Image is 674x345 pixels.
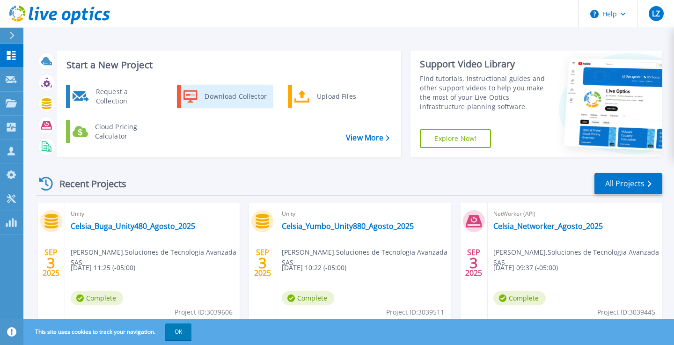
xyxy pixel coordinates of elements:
span: Complete [282,291,334,305]
div: Cloud Pricing Calculator [90,122,160,141]
a: Celsia_Yumbo_Unity880_Agosto_2025 [282,221,414,231]
div: Recent Projects [36,172,139,195]
span: Unity [282,209,445,219]
div: Upload Files [312,87,381,106]
span: [PERSON_NAME] , Soluciones de Tecnologia Avanzada SAS [71,247,240,268]
div: Find tutorials, instructional guides and other support videos to help you make the most of your L... [420,74,546,111]
div: SEP 2025 [465,246,483,280]
div: Download Collector [200,87,271,106]
span: [DATE] 09:37 (-05:00) [493,263,558,273]
a: View More [346,133,389,142]
a: Request a Collection [66,85,162,108]
span: 3 [258,259,267,267]
span: Complete [71,291,123,305]
span: This site uses cookies to track your navigation. [26,323,191,340]
div: Request a Collection [91,87,160,106]
a: All Projects [594,173,662,194]
h3: Start a New Project [66,60,389,70]
span: 3 [47,259,55,267]
span: [PERSON_NAME] , Soluciones de Tecnologia Avanzada SAS [282,247,451,268]
div: Support Video Library [420,58,546,70]
a: Celsia_Networker_Agosto_2025 [493,221,603,231]
span: [PERSON_NAME] , Soluciones de Tecnologia Avanzada SAS [493,247,662,268]
a: Upload Files [288,85,384,108]
span: [DATE] 11:25 (-05:00) [71,263,135,273]
div: SEP 2025 [254,246,271,280]
span: 3 [469,259,478,267]
a: Cloud Pricing Calculator [66,120,162,143]
span: NetWorker (API) [493,209,657,219]
div: SEP 2025 [42,246,60,280]
a: Download Collector [177,85,273,108]
span: [DATE] 10:22 (-05:00) [282,263,346,273]
a: Explore Now! [420,129,491,148]
a: Celsia_Buga_Unity480_Agosto_2025 [71,221,195,231]
span: Complete [493,291,546,305]
button: OK [165,323,191,340]
span: Project ID: 3039511 [386,307,444,317]
span: Unity [71,209,234,219]
span: Project ID: 3039445 [597,307,655,317]
span: Project ID: 3039606 [175,307,233,317]
span: LZ [652,10,660,17]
